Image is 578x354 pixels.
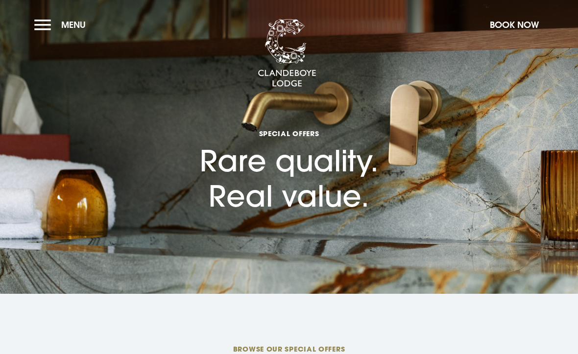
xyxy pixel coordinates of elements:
[200,85,379,214] h1: Rare quality. Real value.
[485,14,544,35] button: Book Now
[61,19,86,30] span: Menu
[200,129,379,138] span: Special Offers
[258,19,316,88] img: Clandeboye Lodge
[34,14,91,35] button: Menu
[59,344,519,354] span: BROWSE OUR SPECIAL OFFERS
